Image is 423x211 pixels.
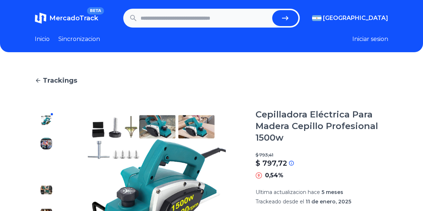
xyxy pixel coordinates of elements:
[87,7,104,15] span: BETA
[312,14,388,22] button: [GEOGRAPHIC_DATA]
[323,14,388,22] span: [GEOGRAPHIC_DATA]
[41,138,52,149] img: Cepilladora Eléctrica Para Madera Cepillo Profesional 1500w
[256,109,388,144] h1: Cepilladora Eléctrica Para Madera Cepillo Profesional 1500w
[256,158,287,168] p: $ 797,72
[49,14,98,22] span: MercadoTrack
[58,35,100,44] a: Sincronizacion
[43,75,77,86] span: Trackings
[306,198,351,205] span: 11 de enero, 2025
[41,184,52,196] img: Cepilladora Eléctrica Para Madera Cepillo Profesional 1500w
[256,198,304,205] span: Trackeado desde el
[41,115,52,126] img: Cepilladora Eléctrica Para Madera Cepillo Profesional 1500w
[256,189,320,195] span: Ultima actualizacion hace
[322,189,343,195] span: 5 meses
[312,15,322,21] img: Argentina
[41,161,52,173] img: Cepilladora Eléctrica Para Madera Cepillo Profesional 1500w
[265,171,283,180] p: 0,54%
[35,12,46,24] img: MercadoTrack
[256,152,388,158] p: $ 793,41
[35,75,388,86] a: Trackings
[352,35,388,44] button: Iniciar sesion
[35,35,50,44] a: Inicio
[35,12,98,24] a: MercadoTrackBETA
